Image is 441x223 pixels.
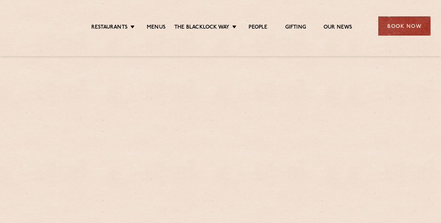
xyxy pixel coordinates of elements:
a: Menus [147,24,166,32]
a: Gifting [285,24,306,32]
a: People [249,24,267,32]
a: The Blacklock Way [174,24,229,32]
a: Our News [324,24,352,32]
a: Restaurants [91,24,128,32]
div: Book Now [378,16,431,36]
img: svg%3E [10,7,69,46]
